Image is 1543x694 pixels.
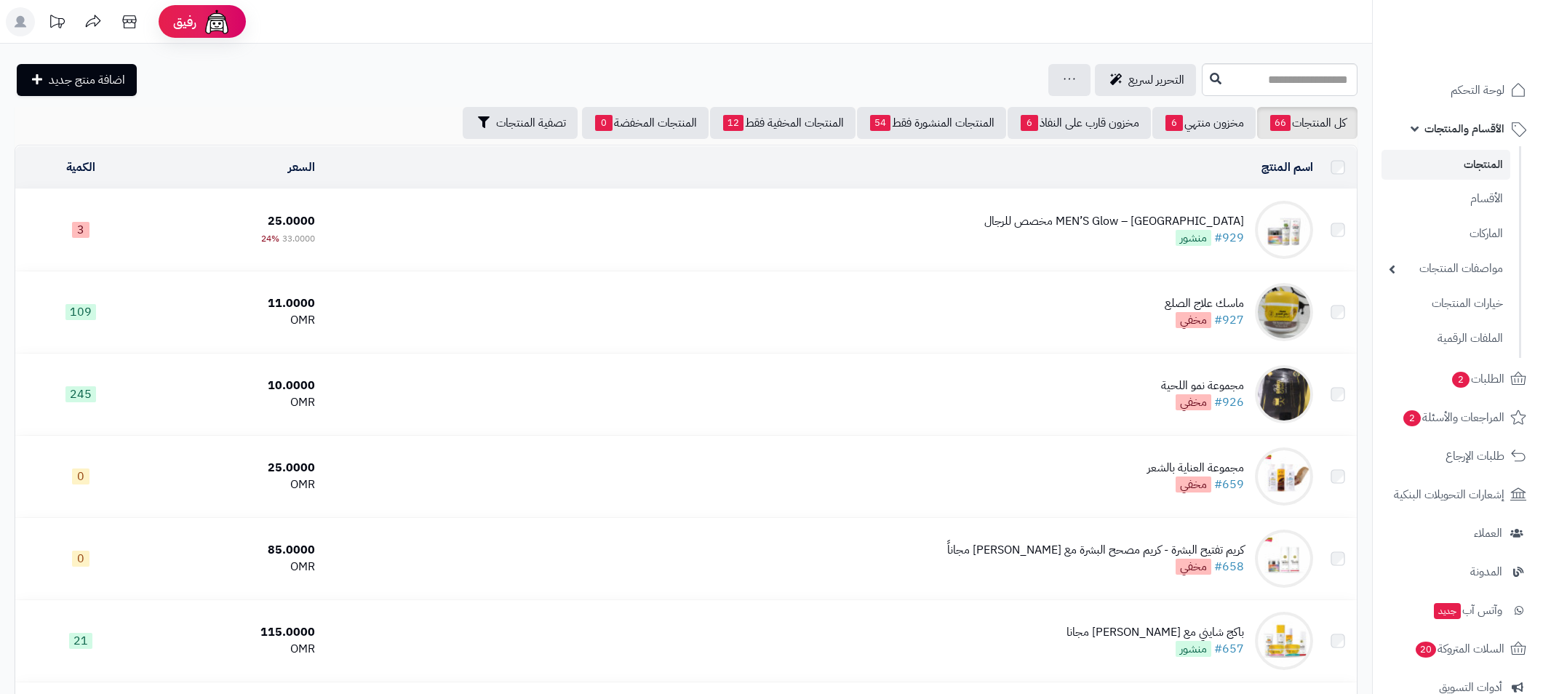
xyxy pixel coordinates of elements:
[17,64,137,96] a: اضافة منتج جديد
[1214,394,1244,411] a: #926
[1403,410,1422,427] span: 2
[1214,311,1244,329] a: #927
[1470,562,1502,582] span: المدونة
[1381,554,1534,589] a: المدونة
[1176,394,1211,410] span: مخفي
[152,641,316,658] div: OMR
[1381,400,1534,435] a: المراجعات والأسئلة2
[1128,71,1184,89] span: التحرير لسريع
[1255,365,1313,423] img: مجموعة نمو اللحية
[1424,119,1504,139] span: الأقسام والمنتجات
[1214,229,1244,247] a: #929
[1381,516,1534,551] a: العملاء
[282,232,315,245] span: 33.0000
[72,222,89,238] span: 3
[1021,115,1038,131] span: 6
[947,542,1244,559] div: كريم تفتيح البشرة - كريم مصحح البشرة مع [PERSON_NAME] مجاناً
[1176,312,1211,328] span: مخفي
[1270,115,1291,131] span: 66
[261,232,279,245] span: 24%
[1474,523,1502,543] span: العملاء
[1451,369,1504,389] span: الطلبات
[1161,378,1244,394] div: مجموعة نمو اللحية
[1381,593,1534,628] a: وآتس آبجديد
[1255,201,1313,259] img: MEN’S Glow – باكج مخصص للرجال
[69,633,92,649] span: 21
[152,542,316,559] div: 85.0000
[1008,107,1151,139] a: مخزون قارب على النفاذ6
[1446,446,1504,466] span: طلبات الإرجاع
[1214,558,1244,575] a: #658
[1415,641,1437,658] span: 20
[1261,159,1313,176] a: اسم المنتج
[152,559,316,575] div: OMR
[1381,253,1510,284] a: مواصفات المنتجات
[1176,559,1211,575] span: مخفي
[1165,295,1244,312] div: ماسك علاج الصلع
[72,551,89,567] span: 0
[1257,107,1357,139] a: كل المنتجات66
[65,386,96,402] span: 245
[1214,640,1244,658] a: #657
[152,295,316,312] div: 11.0000
[582,107,709,139] a: المنتجات المخفضة0
[152,476,316,493] div: OMR
[1381,288,1510,319] a: خيارات المنتجات
[65,304,96,320] span: 109
[723,115,743,131] span: 12
[1066,624,1244,641] div: باكج شايني مع [PERSON_NAME] مجانا
[1402,407,1504,428] span: المراجعات والأسئلة
[1432,600,1502,621] span: وآتس آب
[1095,64,1196,96] a: التحرير لسريع
[1381,362,1534,396] a: الطلبات2
[152,378,316,394] div: 10.0000
[1255,447,1313,506] img: مجموعة العناية بالشعر
[595,115,613,131] span: 0
[1176,476,1211,492] span: مخفي
[1451,80,1504,100] span: لوحة التحكم
[1214,476,1244,493] a: #659
[463,107,578,139] button: تصفية المنتجات
[857,107,1006,139] a: المنتجات المنشورة فقط54
[1394,484,1504,505] span: إشعارات التحويلات البنكية
[1152,107,1256,139] a: مخزون منتهي6
[1381,631,1534,666] a: السلات المتروكة20
[1147,460,1244,476] div: مجموعة العناية بالشعر
[173,13,196,31] span: رفيق
[870,115,890,131] span: 54
[1451,371,1470,388] span: 2
[152,312,316,329] div: OMR
[152,624,316,641] div: 115.0000
[496,114,566,132] span: تصفية المنتجات
[268,212,315,230] span: 25.0000
[1165,115,1183,131] span: 6
[39,7,75,40] a: تحديثات المنصة
[66,159,95,176] a: الكمية
[1381,218,1510,250] a: الماركات
[1381,73,1534,108] a: لوحة التحكم
[1381,439,1534,474] a: طلبات الإرجاع
[1255,612,1313,670] img: باكج شايني مع كريم نضارة مجانا
[1381,150,1510,180] a: المنتجات
[202,7,231,36] img: ai-face.png
[288,159,315,176] a: السعر
[49,71,125,89] span: اضافة منتج جديد
[72,468,89,484] span: 0
[1414,639,1504,659] span: السلات المتروكة
[152,394,316,411] div: OMR
[152,460,316,476] div: 25.0000
[1255,530,1313,588] img: كريم تفتيح البشرة - كريم مصحح البشرة مع ريتنول مجاناً
[1176,641,1211,657] span: منشور
[1434,603,1461,619] span: جديد
[1444,19,1529,49] img: logo-2.png
[1255,283,1313,341] img: ماسك علاج الصلع
[984,213,1244,230] div: MEN’S Glow – [GEOGRAPHIC_DATA] مخصص للرجال
[1381,477,1534,512] a: إشعارات التحويلات البنكية
[1381,183,1510,215] a: الأقسام
[710,107,856,139] a: المنتجات المخفية فقط12
[1176,230,1211,246] span: منشور
[1381,323,1510,354] a: الملفات الرقمية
